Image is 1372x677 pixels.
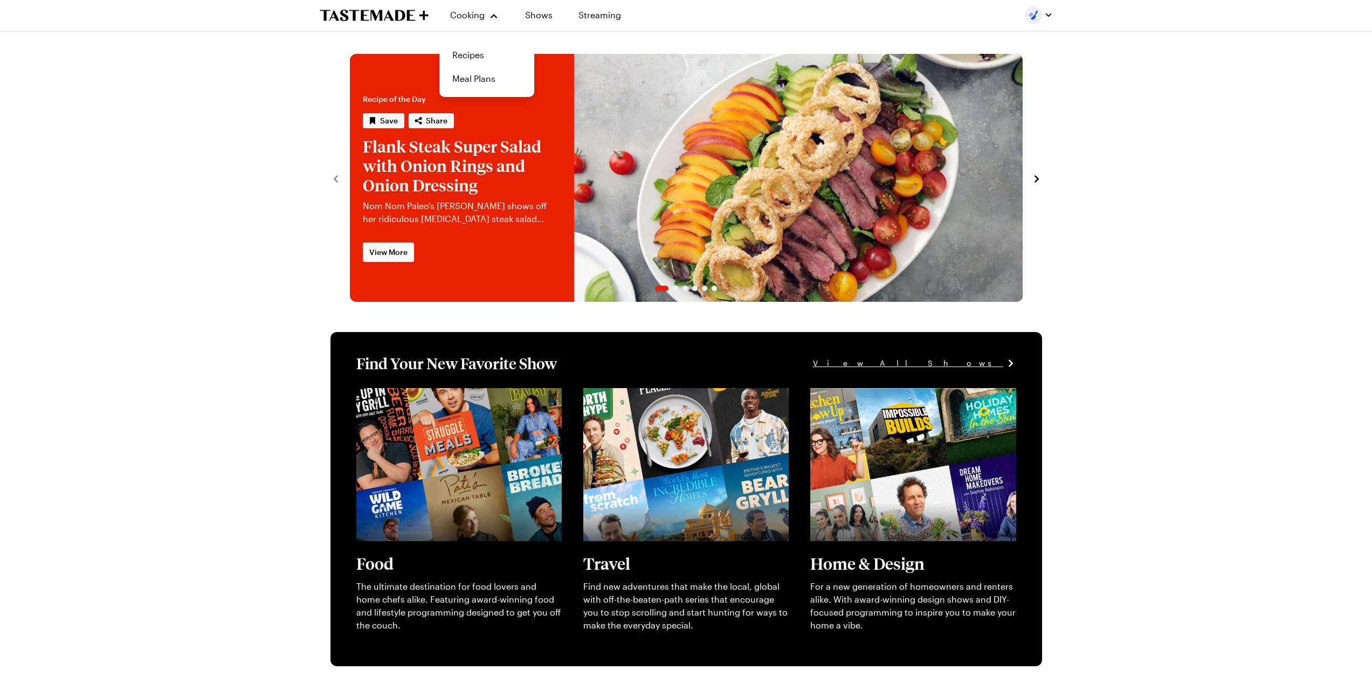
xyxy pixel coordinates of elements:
[450,10,485,20] span: Cooking
[583,389,730,399] a: View full content for [object Object]
[813,357,1016,369] a: View All Shows
[356,354,557,373] h1: Find Your New Favorite Show
[363,113,404,128] button: Save recipe
[330,171,341,184] button: navigate to previous item
[1025,6,1042,24] img: Profile picture
[363,243,414,262] a: View More
[446,67,528,91] a: Meal Plans
[1025,6,1053,24] button: Profile picture
[810,389,957,399] a: View full content for [object Object]
[350,54,1023,302] div: 1 / 6
[446,43,528,67] a: Recipes
[409,113,454,128] button: Share
[356,389,504,399] a: View full content for [object Object]
[655,286,668,291] span: Go to slide 1
[1031,171,1042,184] button: navigate to next item
[439,37,534,97] div: Cooking
[320,9,429,22] a: To Tastemade Home Page
[673,286,678,291] span: Go to slide 2
[702,286,707,291] span: Go to slide 5
[369,247,408,258] span: View More
[426,115,447,126] span: Share
[813,357,1003,369] span: View All Shows
[380,115,398,126] span: Save
[682,286,688,291] span: Go to slide 3
[692,286,698,291] span: Go to slide 4
[712,286,717,291] span: Go to slide 6
[450,2,499,28] button: Cooking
